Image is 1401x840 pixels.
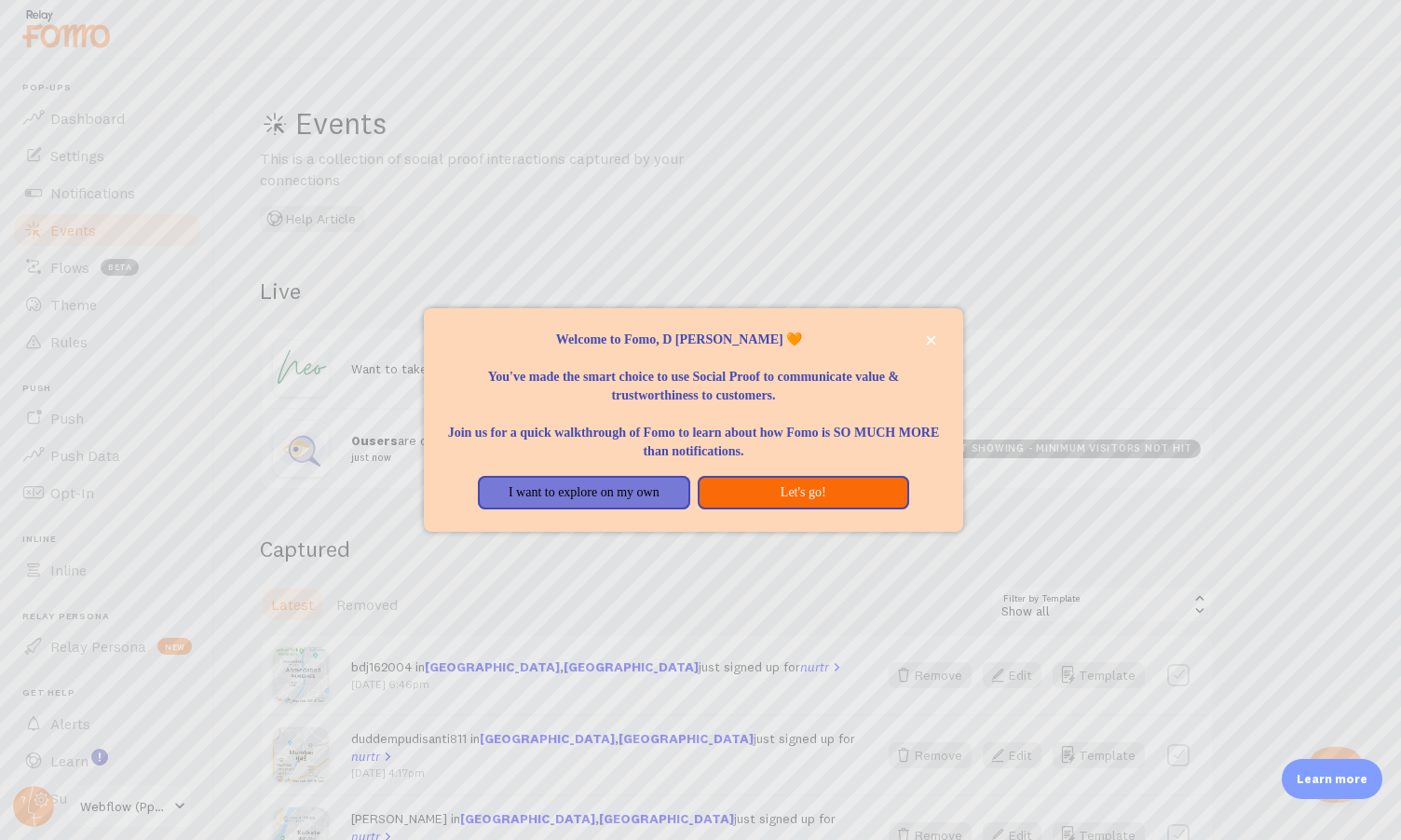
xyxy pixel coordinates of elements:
[478,476,689,509] button: I want to explore on my own
[446,405,942,461] p: Join us for a quick walkthrough of Fomo to learn about how Fomo is SO MUCH MORE than notifications.
[698,476,909,509] button: Let's go!
[424,308,964,532] div: Welcome to Fomo, D Yashovardhan 🧡You&amp;#39;ve made the smart choice to use Social Proof to comm...
[446,349,942,405] p: You've made the smart choice to use Social Proof to communicate value & trustworthiness to custom...
[921,331,941,350] button: close,
[1282,759,1382,799] div: Learn more
[1297,770,1367,788] p: Learn more
[446,331,942,349] p: Welcome to Fomo, D [PERSON_NAME] 🧡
